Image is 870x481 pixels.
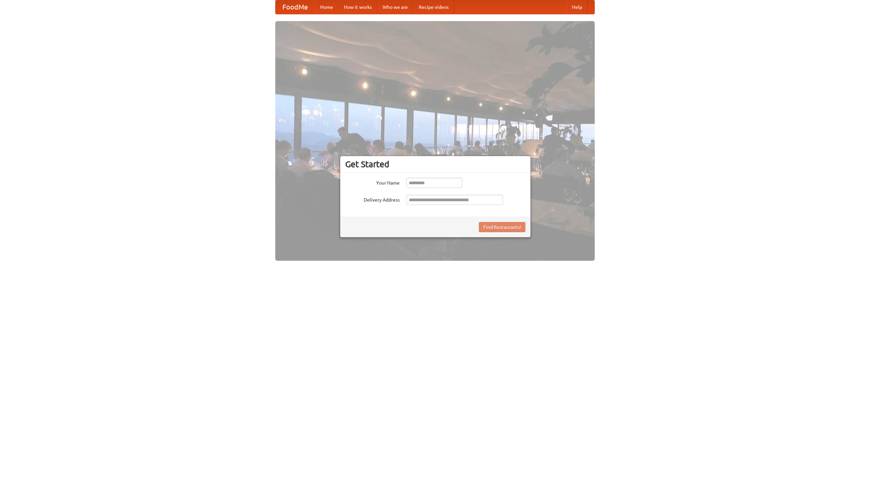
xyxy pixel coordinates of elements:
a: How it works [338,0,377,14]
a: Help [567,0,588,14]
label: Delivery Address [345,195,400,203]
a: FoodMe [276,0,315,14]
button: Find Restaurants! [479,222,525,232]
a: Recipe videos [413,0,454,14]
label: Your Name [345,178,400,186]
h3: Get Started [345,159,525,169]
a: Home [315,0,338,14]
a: Who we are [377,0,413,14]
